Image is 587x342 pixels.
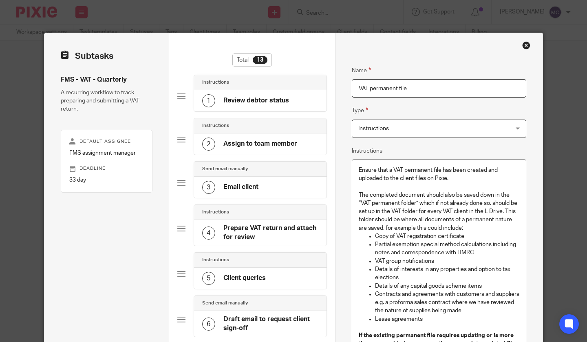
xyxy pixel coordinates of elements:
h4: Send email manually [202,166,248,172]
div: 6 [202,318,215,331]
h4: Instructions [202,79,229,86]
p: FMS assignment manager [69,149,144,157]
p: Partial exemption special method calculations including notes and correspondence with HMRC [375,240,519,257]
div: 13 [253,56,267,64]
div: 3 [202,181,215,194]
h4: Prepare VAT return and attach for review [223,224,318,242]
p: Ensure that a VAT permanent file has been created and uploaded to the client files on Pixie. [359,166,519,183]
p: A recurring workflow to track preparing and submitting a VAT return. [61,89,152,113]
p: Deadline [69,165,144,172]
h4: Review debtor status [223,96,289,105]
div: 5 [202,272,215,285]
label: Type [352,106,368,115]
p: Copy of VAT registration certificate [375,232,519,240]
p: 33 day [69,176,144,184]
p: Default assignee [69,138,144,145]
h4: Email client [223,183,258,191]
div: 1 [202,94,215,107]
h4: Client queries [223,274,266,282]
p: The completed document should also be saved down in the “VAT permanent folder” which if not alrea... [359,182,519,232]
h4: FMS - VAT - Quarterly [61,76,152,84]
span: Instructions [358,126,389,131]
p: Contracts and agreements with customers and suppliers e.g. a proforma sales contract where we hav... [375,290,519,315]
div: 4 [202,227,215,240]
div: Close this dialog window [522,41,530,49]
h2: Subtasks [61,49,113,63]
h4: Assign to team member [223,140,297,148]
p: Details of any capital goods scheme items [375,282,519,290]
h4: Instructions [202,122,229,129]
label: Name [352,66,371,75]
h4: Send email manually [202,300,248,306]
div: 2 [202,138,215,151]
h4: Instructions [202,257,229,263]
p: Lease agreements [375,315,519,323]
h4: Draft email to request client sign-off [223,315,318,333]
label: Instructions [352,147,382,155]
div: Total [232,53,272,67]
p: VAT group notifications [375,257,519,265]
h4: Instructions [202,209,229,215]
p: Details of interests in any properties and option to tax elections [375,265,519,282]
